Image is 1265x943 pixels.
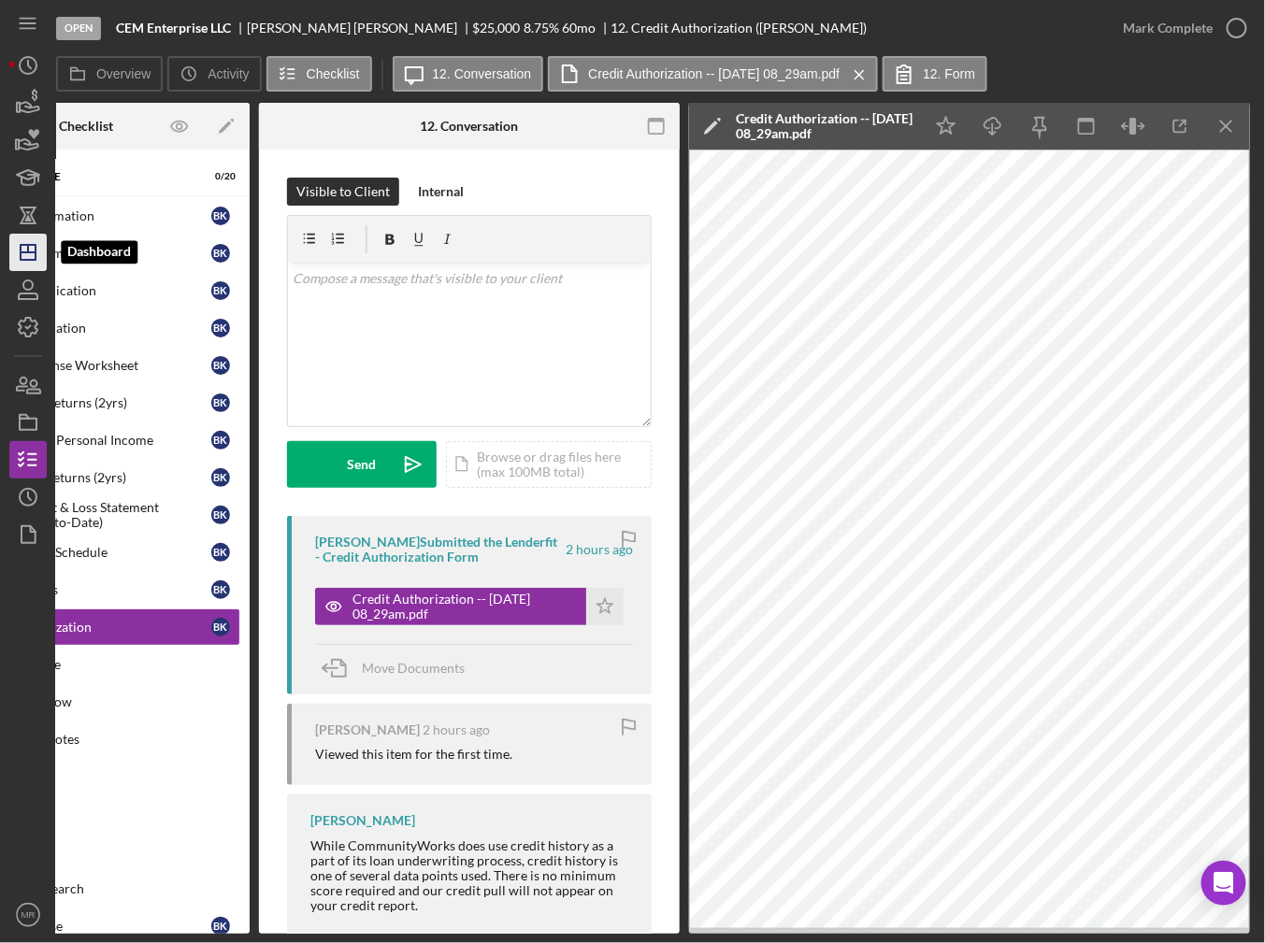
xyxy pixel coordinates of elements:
button: 12. Conversation [393,56,544,92]
div: B K [211,244,230,263]
button: Send [287,441,437,488]
div: 0 / 20 [202,171,236,182]
div: Internal [418,178,464,206]
label: 12. Form [923,66,975,81]
div: Open Intercom Messenger [1201,861,1246,906]
label: Overview [96,66,151,81]
label: Credit Authorization -- [DATE] 08_29am.pdf [588,66,840,81]
div: B K [211,319,230,337]
div: B K [211,207,230,225]
button: Mark Complete [1104,9,1256,47]
div: 12. Credit Authorization ([PERSON_NAME]) [611,21,868,36]
time: 2025-10-08 12:29 [566,542,633,557]
button: Checklist [266,56,372,92]
button: Move Documents [315,645,483,692]
time: 2025-10-08 12:29 [423,722,490,737]
div: Credit Authorization -- [DATE] 08_29am.pdf [736,111,913,141]
div: B K [211,468,230,487]
div: While CommunityWorks does use credit history as a part of its loan underwriting process, credit h... [310,838,633,913]
b: CEM Enterprise LLC [116,21,231,36]
button: Credit Authorization -- [DATE] 08_29am.pdf [548,56,878,92]
div: [PERSON_NAME] Submitted the Lenderfit - Credit Authorization Form [315,535,563,564]
div: Visible to Client [296,178,390,206]
button: Activity [167,56,261,92]
div: 60 mo [562,21,596,36]
div: 8.75 % [524,21,559,36]
button: Visible to Client [287,178,399,206]
button: 12. Form [883,56,987,92]
div: Viewed this item for the first time. [315,747,512,762]
div: B K [211,356,230,375]
div: B K [211,580,230,599]
button: Credit Authorization -- [DATE] 08_29am.pdf [315,588,624,625]
div: Credit Authorization -- [DATE] 08_29am.pdf [352,592,577,622]
div: Checklist [59,119,113,134]
text: MR [22,910,36,921]
div: B K [211,506,230,524]
div: B K [211,618,230,636]
div: [PERSON_NAME] [310,813,415,828]
div: Send [348,441,377,488]
div: B K [211,917,230,936]
div: Open [56,17,101,40]
div: [PERSON_NAME] [315,722,420,737]
div: B K [211,543,230,562]
div: 12. Conversation [421,119,519,134]
span: $25,000 [473,20,521,36]
label: 12. Conversation [433,66,532,81]
button: Overview [56,56,163,92]
button: Internal [409,178,473,206]
button: MR [9,896,47,934]
label: Checklist [307,66,360,81]
div: B K [211,431,230,450]
div: [PERSON_NAME] [PERSON_NAME] [247,21,473,36]
div: Mark Complete [1123,9,1214,47]
div: B K [211,393,230,412]
span: Move Documents [362,660,465,676]
label: Activity [208,66,249,81]
div: B K [211,281,230,300]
